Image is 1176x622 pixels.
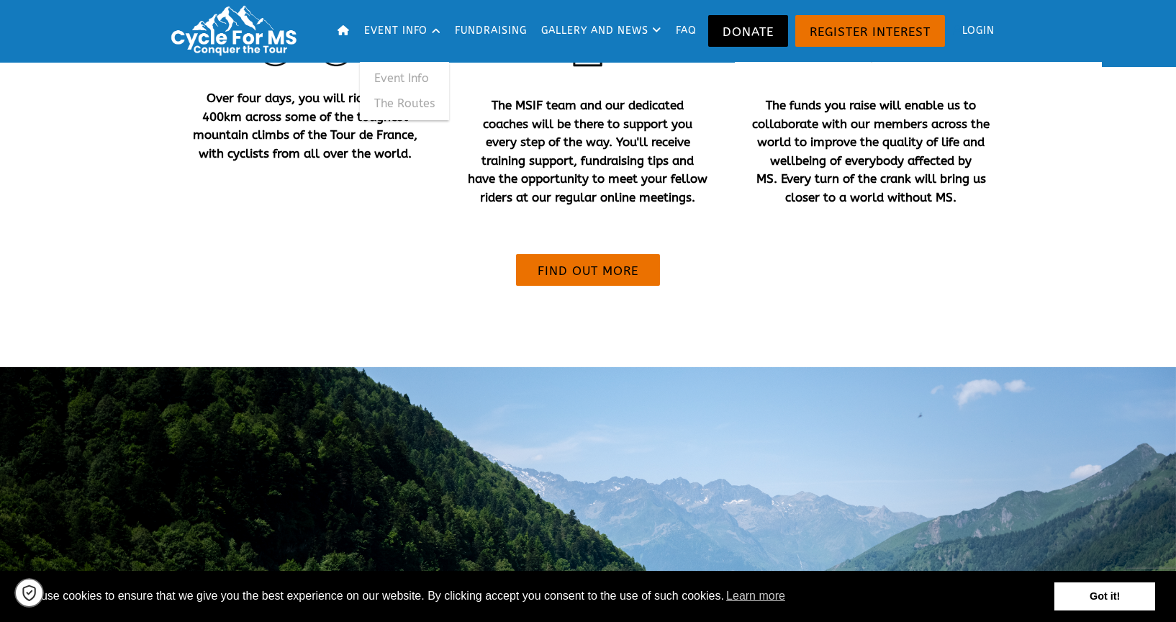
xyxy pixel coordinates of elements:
[360,66,449,91] a: Event Info
[360,91,449,117] a: The Routes
[14,578,44,608] a: Cookie settings
[468,98,707,204] span: The MSIF team and our dedicated coaches will be there to support you every step of the way. You'l...
[193,91,417,161] strong: Over four days, you will ride up to 400km across some of the toughest mountain climbs of the Tour...
[708,15,788,47] a: Donate
[165,4,309,58] img: Logo
[795,15,945,47] a: Register Interest
[516,254,660,286] a: Find out more
[1054,582,1155,611] a: dismiss cookie message
[752,98,990,204] span: The funds you raise will enable us to collaborate with our members across the world to improve th...
[21,585,1054,607] span: We use cookies to ensure that we give you the best experience on our website. By clicking accept ...
[724,585,787,607] a: learn more about cookies
[752,98,990,204] span: .
[949,7,1000,55] a: Login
